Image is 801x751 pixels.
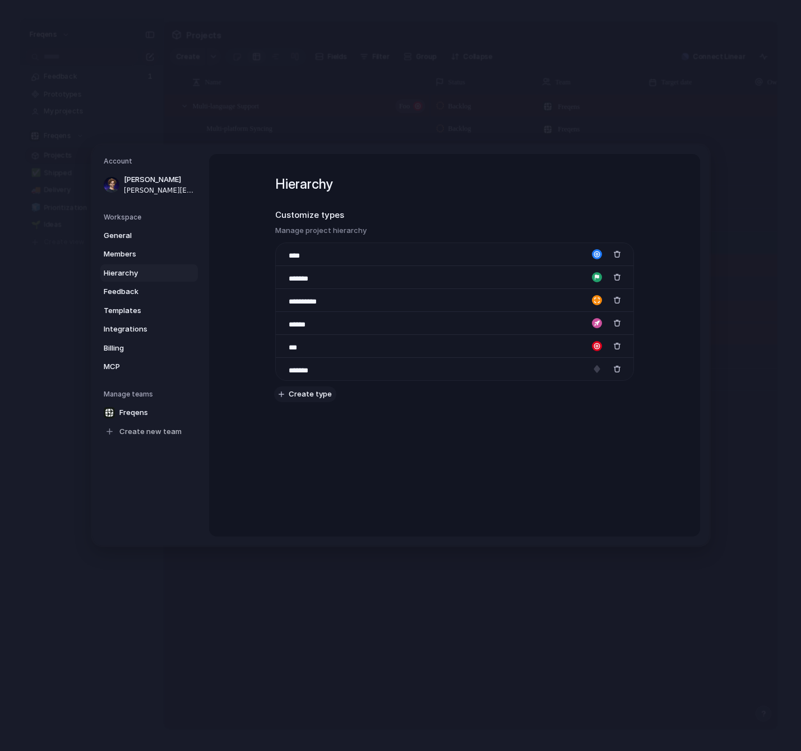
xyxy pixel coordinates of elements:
[100,320,198,338] a: Integrations
[275,174,634,194] h1: Hierarchy
[100,245,198,263] a: Members
[100,423,198,441] a: Create new team
[119,407,148,418] span: Freqens
[104,156,198,166] h5: Account
[275,225,634,236] h3: Manage project hierarchy
[104,305,175,316] span: Templates
[124,185,196,195] span: [PERSON_NAME][EMAIL_ADDRESS][DOMAIN_NAME]
[274,386,336,402] button: Create type
[289,389,332,400] span: Create type
[100,171,198,199] a: [PERSON_NAME][PERSON_NAME][EMAIL_ADDRESS][DOMAIN_NAME]
[104,343,175,354] span: Billing
[104,361,175,372] span: MCP
[104,230,175,241] span: General
[100,339,198,357] a: Billing
[100,227,198,245] a: General
[100,404,198,422] a: Freqens
[100,358,198,376] a: MCP
[104,212,198,222] h5: Workspace
[104,249,175,260] span: Members
[119,426,182,437] span: Create new team
[104,389,198,399] h5: Manage teams
[124,174,196,185] span: [PERSON_NAME]
[104,286,175,297] span: Feedback
[100,283,198,301] a: Feedback
[104,324,175,335] span: Integrations
[104,268,175,279] span: Hierarchy
[100,264,198,282] a: Hierarchy
[100,302,198,320] a: Templates
[275,209,634,222] h2: Customize types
